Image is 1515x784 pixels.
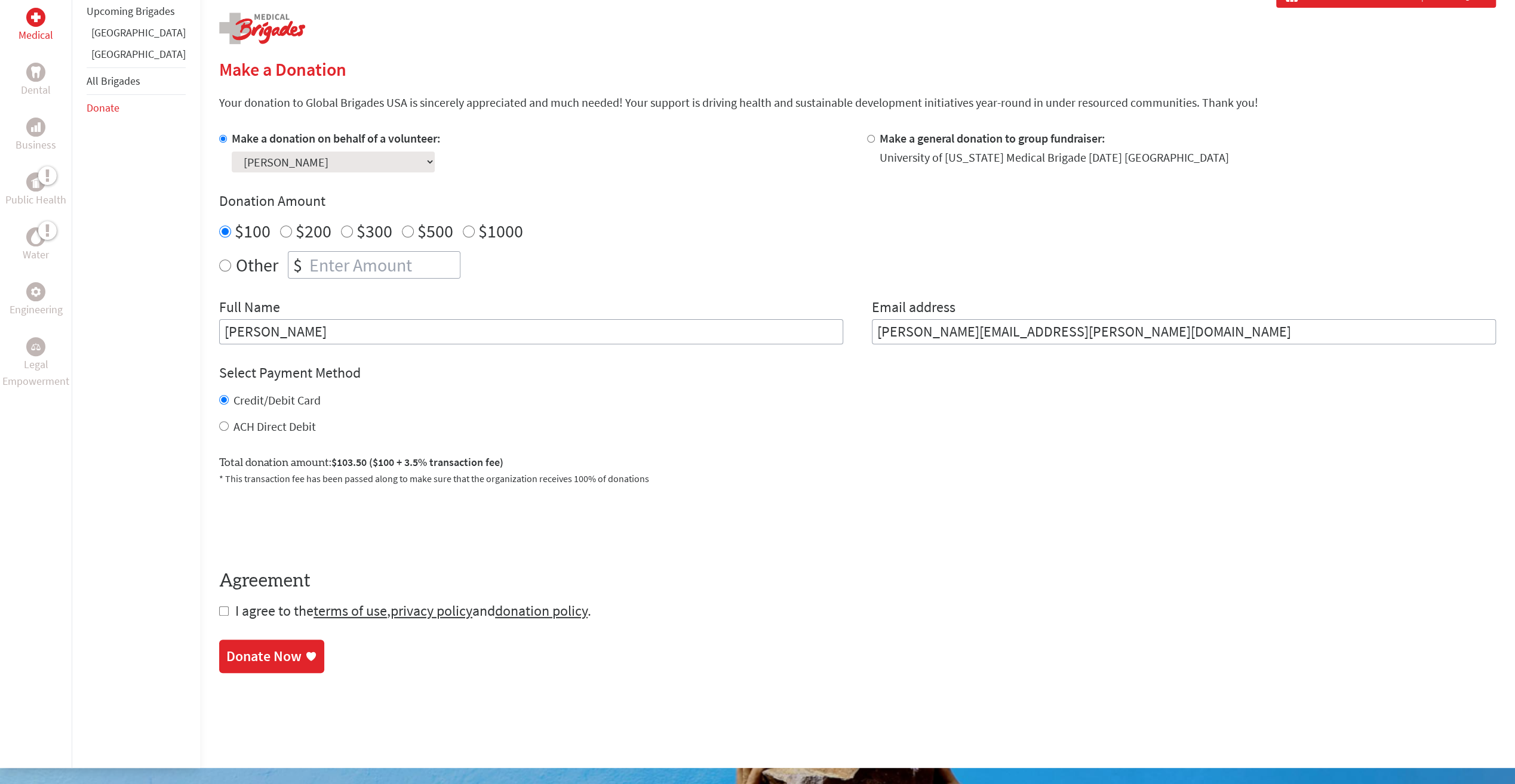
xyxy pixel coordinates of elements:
h4: Donation Amount [219,192,1496,211]
a: Upcoming Brigades [87,4,175,18]
p: Legal Empowerment [2,356,69,390]
h2: Make a Donation [219,58,1496,80]
input: Your Email [872,319,1496,344]
h4: Select Payment Method [219,363,1496,382]
a: BusinessBusiness [16,118,56,153]
a: Public HealthPublic Health [5,172,66,208]
img: Engineering [31,287,41,297]
img: Business [31,122,41,132]
div: Business [26,118,45,137]
input: Enter Full Name [219,319,843,344]
a: MedicalMedical [19,8,53,44]
a: donation policy [495,601,588,620]
p: Business [16,137,56,153]
div: Medical [26,8,45,27]
label: Full Name [219,298,280,319]
input: Enter Amount [307,252,460,278]
p: Engineering [10,301,63,318]
p: Public Health [5,192,66,208]
a: All Brigades [87,74,140,88]
p: Water [23,246,49,263]
label: Other [236,251,278,279]
img: Public Health [31,176,41,188]
label: $300 [357,220,392,242]
li: Panama [87,46,186,67]
label: Credit/Debit Card [233,393,321,408]
a: Donate Now [219,640,324,673]
label: $200 [296,220,331,242]
label: Make a general donation to group fundraiser: [880,131,1105,146]
div: Public Health [26,172,45,192]
label: Total donation amount: [219,454,503,471]
p: Your donation to Global Brigades USA is sincerely appreciated and much needed! Your support is dr... [219,94,1496,111]
a: WaterWater [23,227,49,263]
label: $1000 [478,220,523,242]
a: Legal EmpowermentLegal Empowerment [2,337,69,390]
div: $ [288,252,307,278]
div: Dental [26,63,45,82]
h4: Agreement [219,570,1496,592]
p: Dental [21,82,51,98]
span: I agree to the , and . [235,601,591,620]
a: privacy policy [391,601,472,620]
img: Medical [31,13,41,22]
p: Medical [19,27,53,44]
p: * This transaction fee has been passed along to make sure that the organization receives 100% of ... [219,471,1496,486]
div: Legal Empowerment [26,337,45,356]
div: Engineering [26,282,45,301]
a: DentalDental [21,63,51,98]
li: All Brigades [87,67,186,95]
label: $500 [417,220,453,242]
span: $103.50 ($100 + 3.5% transaction fee) [331,455,503,469]
li: Ghana [87,24,186,46]
a: [GEOGRAPHIC_DATA] [91,47,186,61]
label: $100 [235,220,271,242]
img: Legal Empowerment [31,343,41,350]
img: Water [31,230,41,243]
div: Water [26,227,45,246]
label: ACH Direct Debit [233,419,316,434]
a: Donate [87,101,119,115]
label: Make a donation on behalf of a volunteer: [232,131,441,146]
li: Donate [87,95,186,121]
label: Email address [872,298,955,319]
div: University of [US_STATE] Medical Brigade [DATE] [GEOGRAPHIC_DATA] [880,149,1229,166]
img: logo-medical.png [219,13,305,44]
a: terms of use [314,601,387,620]
a: [GEOGRAPHIC_DATA] [91,26,186,39]
a: EngineeringEngineering [10,282,63,318]
div: Donate Now [226,647,302,666]
img: Dental [31,66,41,78]
iframe: reCAPTCHA [219,500,401,547]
